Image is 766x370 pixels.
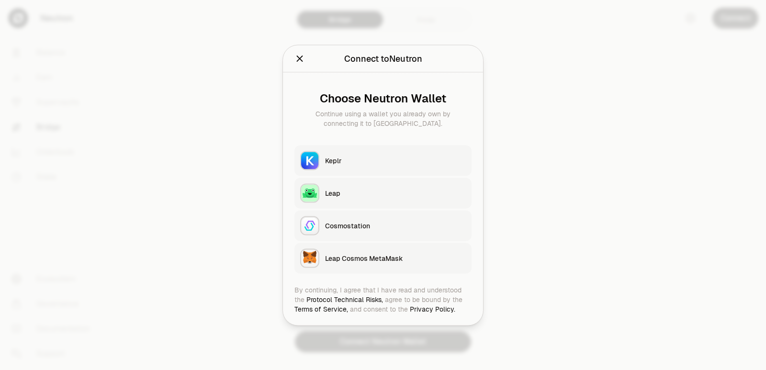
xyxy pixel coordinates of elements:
button: CosmostationCosmostation [294,210,472,241]
div: Connect to Neutron [344,52,422,65]
a: Terms of Service, [294,304,348,313]
button: LeapLeap [294,178,472,208]
div: Choose Neutron Wallet [302,91,464,105]
button: KeplrKeplr [294,145,472,176]
div: Leap [325,188,466,198]
a: Privacy Policy. [410,304,455,313]
div: Continue using a wallet you already own by connecting it to [GEOGRAPHIC_DATA]. [302,109,464,128]
div: Leap Cosmos MetaMask [325,253,466,263]
div: Cosmostation [325,221,466,230]
div: By continuing, I agree that I have read and understood the agree to be bound by the and consent t... [294,285,472,314]
div: Keplr [325,156,466,165]
button: Close [294,52,305,65]
img: Leap [301,184,318,202]
img: Keplr [301,152,318,169]
img: Leap Cosmos MetaMask [301,249,318,267]
button: Leap Cosmos MetaMaskLeap Cosmos MetaMask [294,243,472,273]
a: Protocol Technical Risks, [306,295,383,303]
img: Cosmostation [301,217,318,234]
